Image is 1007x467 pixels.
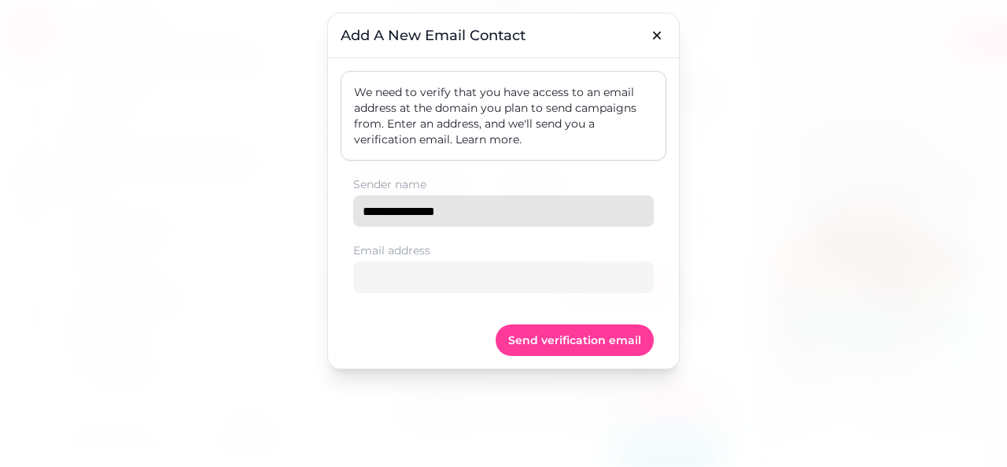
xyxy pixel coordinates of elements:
p: We need to verify that you have access to an email address at the domain you plan to send campaig... [354,84,653,147]
button: Send verification email [496,324,654,356]
label: Email address [353,243,654,258]
a: Learn more [456,132,519,146]
label: Sender name [353,176,654,192]
span: Send verification email [508,335,641,346]
h3: Add a new email contact [341,26,666,45]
